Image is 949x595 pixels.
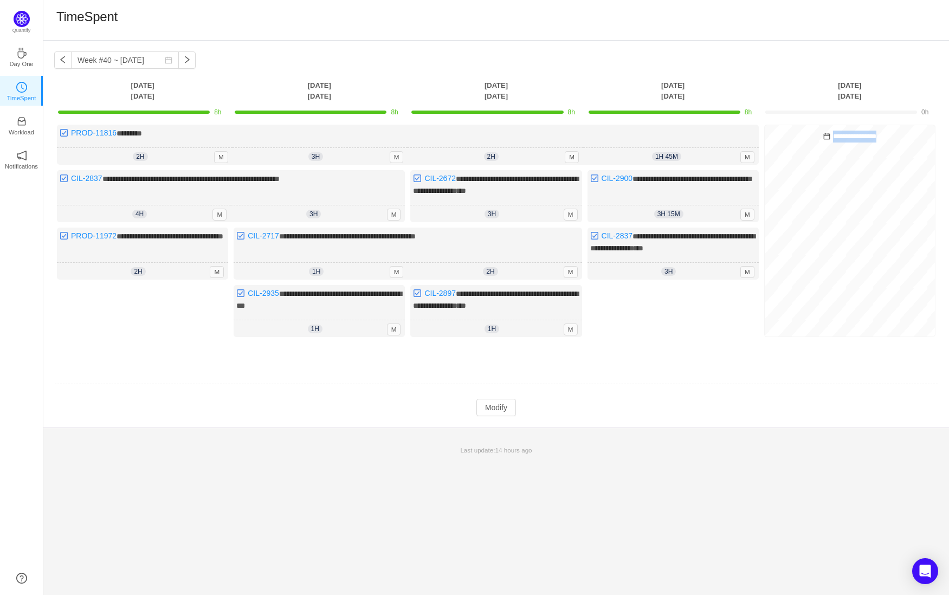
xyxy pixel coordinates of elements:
[16,82,27,93] i: icon: clock-circle
[485,210,499,218] span: 3h
[585,80,761,102] th: [DATE] [DATE]
[71,231,117,240] a: PROD-11972
[214,108,221,116] span: 8h
[602,174,633,183] a: CIL-2900
[602,231,633,240] a: CIL-2837
[9,59,33,69] p: Day One
[71,128,117,137] a: PROD-11816
[661,267,676,276] span: 3h
[460,447,532,454] span: Last update:
[7,93,36,103] p: TimeSpent
[564,209,578,221] span: M
[306,210,321,218] span: 3h
[387,209,401,221] span: M
[16,51,27,62] a: icon: coffeeDay One
[231,80,408,102] th: [DATE] [DATE]
[14,11,30,27] img: Quantify
[390,151,404,163] span: M
[60,128,68,137] img: 10318
[424,174,456,183] a: CIL-2672
[71,51,179,69] input: Select a week
[214,151,228,163] span: M
[484,152,499,161] span: 2h
[212,209,227,221] span: M
[912,558,938,584] div: Open Intercom Messenger
[236,231,245,240] img: 10318
[9,127,34,137] p: Workload
[16,116,27,127] i: icon: inbox
[308,325,322,333] span: 1h
[5,161,38,171] p: Notifications
[16,150,27,161] i: icon: notification
[424,289,456,297] a: CIL-2897
[654,210,683,218] span: 3h 15m
[740,266,754,278] span: M
[248,289,279,297] a: CIL-2935
[564,324,578,335] span: M
[564,266,578,278] span: M
[590,174,599,183] img: 10318
[921,108,928,116] span: 0h
[390,266,404,278] span: M
[210,266,224,278] span: M
[413,174,422,183] img: 10318
[495,447,532,454] span: 14 hours ago
[823,133,830,140] i: icon: calendar
[391,108,398,116] span: 8h
[178,51,196,69] button: icon: right
[761,80,938,102] th: [DATE] [DATE]
[745,108,752,116] span: 8h
[12,27,31,35] p: Quantify
[132,210,147,218] span: 4h
[568,108,575,116] span: 8h
[131,267,145,276] span: 2h
[236,289,245,297] img: 10318
[248,231,279,240] a: CIL-2717
[565,151,579,163] span: M
[165,56,172,64] i: icon: calendar
[485,325,499,333] span: 1h
[408,80,584,102] th: [DATE] [DATE]
[54,80,231,102] th: [DATE] [DATE]
[387,324,401,335] span: M
[476,399,516,416] button: Modify
[16,153,27,164] a: icon: notificationNotifications
[54,51,72,69] button: icon: left
[56,9,118,25] h1: TimeSpent
[308,152,323,161] span: 3h
[590,231,599,240] img: 10318
[16,573,27,584] a: icon: question-circle
[133,152,147,161] span: 2h
[16,119,27,130] a: icon: inboxWorkload
[740,151,754,163] span: M
[309,267,324,276] span: 1h
[60,231,68,240] img: 10318
[71,174,102,183] a: CIL-2837
[16,48,27,59] i: icon: coffee
[413,289,422,297] img: 10318
[652,152,681,161] span: 1h 45m
[483,267,498,276] span: 2h
[740,209,754,221] span: M
[16,85,27,96] a: icon: clock-circleTimeSpent
[60,174,68,183] img: 10318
